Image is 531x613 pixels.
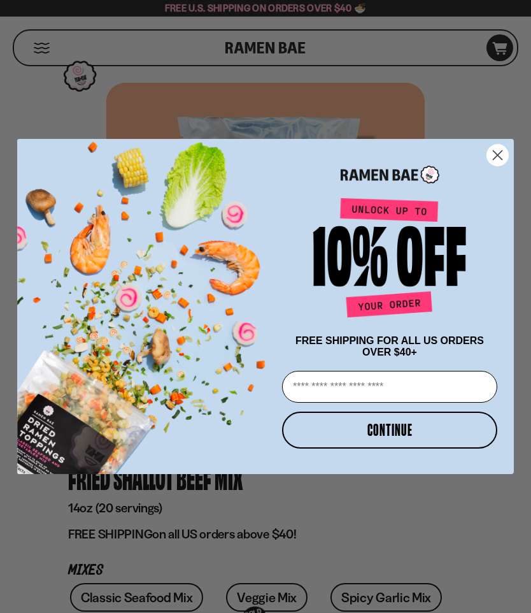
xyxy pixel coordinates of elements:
[295,335,484,357] span: FREE SHIPPING FOR ALL US ORDERS OVER $40+
[282,412,497,449] button: CONTINUE
[341,164,439,185] img: Ramen Bae Logo
[17,127,277,474] img: ce7035ce-2e49-461c-ae4b-8ade7372f32c.png
[310,198,469,322] img: Unlock up to 10% off
[486,144,509,166] button: Close dialog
